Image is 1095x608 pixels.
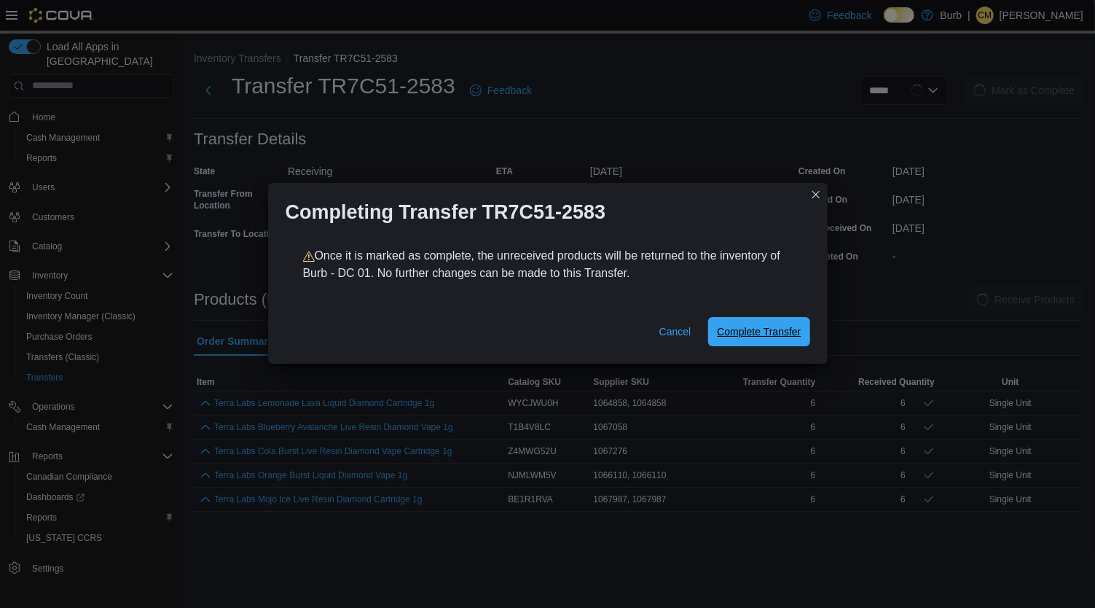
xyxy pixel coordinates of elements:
button: Closes this modal window [807,186,825,203]
h1: Completing Transfer TR7C51-2583 [286,200,606,224]
span: Cancel [659,324,691,339]
button: Cancel [654,317,697,346]
span: Complete Transfer [717,324,801,339]
p: Once it is marked as complete, the unreceived products will be returned to the inventory of Burb ... [303,247,793,282]
button: Complete Transfer [708,317,809,346]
